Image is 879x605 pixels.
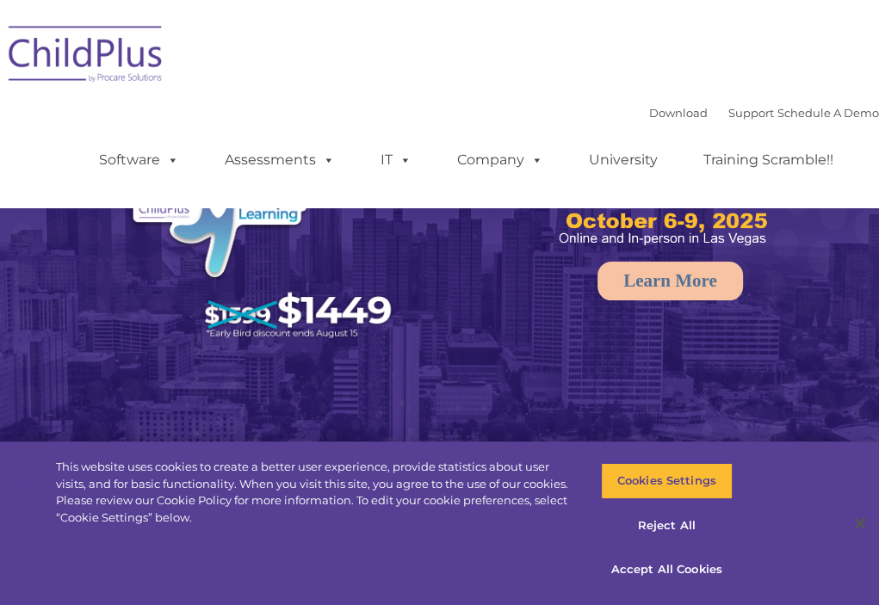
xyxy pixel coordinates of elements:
[601,552,733,588] button: Accept All Cookies
[728,106,774,120] a: Support
[777,106,879,120] a: Schedule A Demo
[686,143,851,177] a: Training Scramble!!
[56,459,574,526] div: This website uses cookies to create a better user experience, provide statistics about user visit...
[363,143,429,177] a: IT
[207,143,352,177] a: Assessments
[841,504,879,542] button: Close
[649,106,708,120] a: Download
[82,143,196,177] a: Software
[601,508,733,544] button: Reject All
[597,262,743,300] a: Learn More
[649,106,879,120] font: |
[440,143,560,177] a: Company
[601,463,733,499] button: Cookies Settings
[572,143,675,177] a: University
